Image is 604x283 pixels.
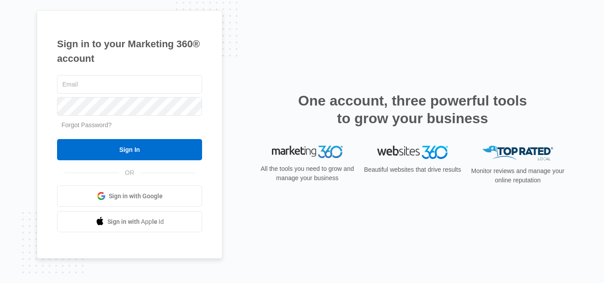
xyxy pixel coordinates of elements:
span: OR [119,168,141,177]
p: Beautiful websites that drive results [363,165,462,174]
p: Monitor reviews and manage your online reputation [468,166,567,185]
input: Email [57,75,202,94]
img: Marketing 360 [272,146,343,158]
h2: One account, three powerful tools to grow your business [295,92,530,127]
img: Websites 360 [377,146,448,158]
span: Sign in with Apple Id [107,217,164,226]
a: Sign in with Apple Id [57,211,202,232]
h1: Sign in to your Marketing 360® account [57,37,202,66]
a: Sign in with Google [57,185,202,207]
img: Top Rated Local [482,146,553,160]
p: All the tools you need to grow and manage your business [258,164,357,183]
span: Sign in with Google [109,192,163,201]
a: Forgot Password? [61,121,112,128]
input: Sign In [57,139,202,160]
